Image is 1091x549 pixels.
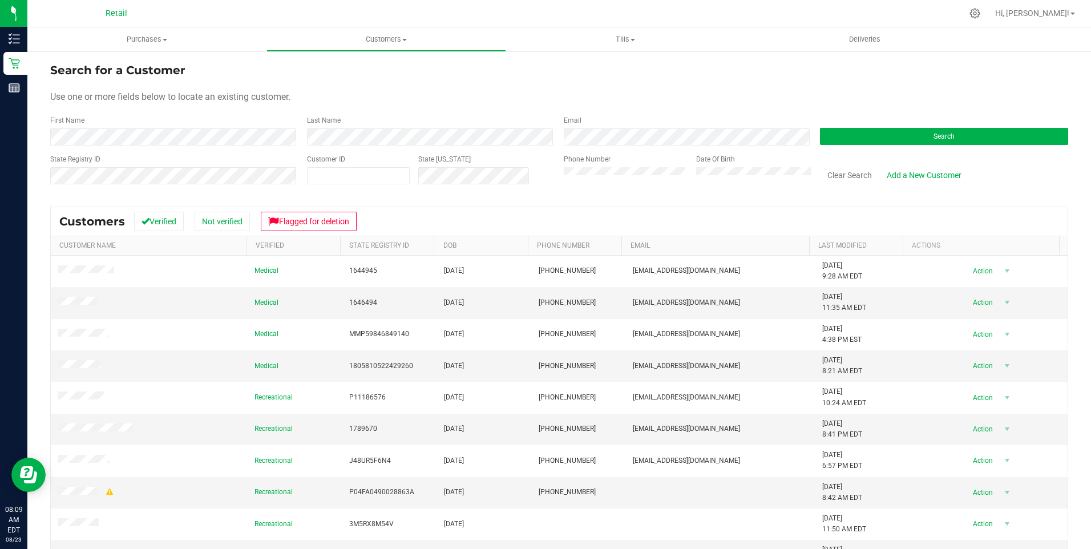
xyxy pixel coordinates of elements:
span: [DATE] 6:57 PM EDT [822,450,862,471]
span: select [1000,516,1015,532]
a: State Registry Id [349,241,409,249]
span: [EMAIL_ADDRESS][DOMAIN_NAME] [633,297,740,308]
span: Deliveries [834,34,896,45]
span: Action [963,358,1000,374]
label: State [US_STATE] [418,154,471,164]
span: [EMAIL_ADDRESS][DOMAIN_NAME] [633,265,740,276]
span: select [1000,294,1015,310]
label: Phone Number [564,154,611,164]
span: [PHONE_NUMBER] [539,423,596,434]
span: Recreational [254,423,293,434]
span: Medical [254,297,278,308]
span: [DATE] [444,455,464,466]
span: [EMAIL_ADDRESS][DOMAIN_NAME] [633,361,740,372]
inline-svg: Reports [9,82,20,94]
span: Action [963,263,1000,279]
span: [EMAIL_ADDRESS][DOMAIN_NAME] [633,455,740,466]
a: Last Modified [818,241,867,249]
span: [DATE] 8:42 AM EDT [822,482,862,503]
span: Recreational [254,519,293,530]
a: Deliveries [745,27,984,51]
span: 3M5RX8M54V [349,519,394,530]
span: select [1000,358,1015,374]
iframe: Resource center [11,458,46,492]
span: Action [963,421,1000,437]
span: Purchases [27,34,266,45]
span: [PHONE_NUMBER] [539,392,596,403]
inline-svg: Retail [9,58,20,69]
span: Medical [254,265,278,276]
span: Hi, [PERSON_NAME]! [995,9,1069,18]
a: Email [631,241,650,249]
span: [DATE] 4:38 PM EST [822,324,862,345]
a: DOB [443,241,456,249]
a: Add a New Customer [879,165,969,185]
span: Retail [106,9,127,18]
span: Action [963,516,1000,532]
span: [PHONE_NUMBER] [539,455,596,466]
span: Action [963,326,1000,342]
span: Tills [507,34,745,45]
span: [DATE] 8:41 PM EDT [822,418,862,440]
span: Medical [254,329,278,340]
div: Warning - Level 1 [104,487,115,498]
span: Use one or more fields below to locate an existing customer. [50,91,290,102]
label: Date Of Birth [696,154,735,164]
a: Verified [256,241,284,249]
button: Clear Search [820,165,879,185]
span: [DATE] 9:28 AM EDT [822,260,862,282]
span: Search [934,132,955,140]
span: [DATE] [444,329,464,340]
span: P04FA0490028863A [349,487,414,498]
inline-svg: Inventory [9,33,20,45]
span: J48UR5F6N4 [349,455,391,466]
label: State Registry ID [50,154,100,164]
a: Tills [506,27,745,51]
label: Email [564,115,581,126]
span: Recreational [254,455,293,466]
label: First Name [50,115,84,126]
span: [DATE] 11:50 AM EDT [822,513,866,535]
span: [EMAIL_ADDRESS][DOMAIN_NAME] [633,329,740,340]
span: [DATE] [444,423,464,434]
span: select [1000,421,1015,437]
p: 08:09 AM EDT [5,504,22,535]
span: 1646494 [349,297,377,308]
button: Search [820,128,1068,145]
div: Actions [912,241,1054,249]
p: 08/23 [5,535,22,544]
span: select [1000,485,1015,500]
span: MMP59846849140 [349,329,409,340]
span: Action [963,485,1000,500]
span: [DATE] [444,392,464,403]
span: Action [963,294,1000,310]
span: [DATE] [444,297,464,308]
a: Customers [266,27,506,51]
span: select [1000,326,1015,342]
span: [DATE] 11:35 AM EDT [822,292,866,313]
a: Phone Number [537,241,589,249]
span: 1805810522429260 [349,361,413,372]
span: Customers [59,215,125,228]
span: Search for a Customer [50,63,185,77]
label: Customer ID [307,154,345,164]
span: select [1000,263,1015,279]
span: [DATE] [444,519,464,530]
span: [DATE] 8:21 AM EDT [822,355,862,377]
span: [PHONE_NUMBER] [539,361,596,372]
span: Action [963,453,1000,469]
span: Medical [254,361,278,372]
button: Verified [134,212,184,231]
span: Customers [267,34,505,45]
span: 1789670 [349,423,377,434]
span: Action [963,390,1000,406]
span: 1644945 [349,265,377,276]
span: Recreational [254,392,293,403]
span: [PHONE_NUMBER] [539,329,596,340]
button: Not verified [195,212,250,231]
span: [DATE] [444,361,464,372]
span: Recreational [254,487,293,498]
span: select [1000,453,1015,469]
span: [PHONE_NUMBER] [539,297,596,308]
a: Purchases [27,27,266,51]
